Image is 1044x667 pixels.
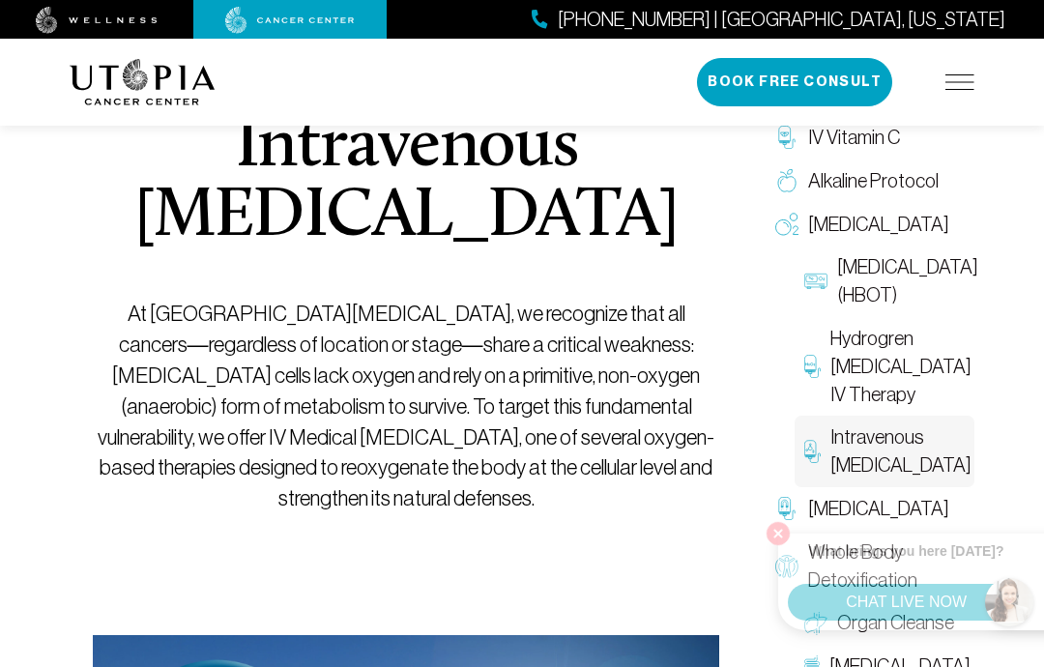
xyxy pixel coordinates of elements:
[70,59,216,105] img: logo
[766,203,974,246] a: [MEDICAL_DATA]
[808,538,965,594] span: Whole Body Detoxification
[775,555,798,578] img: Whole Body Detoxification
[830,325,971,408] span: Hydrogren [MEDICAL_DATA] IV Therapy
[766,487,974,531] a: [MEDICAL_DATA]
[804,270,827,293] img: Hyperbaric Oxygen Therapy (HBOT)
[697,58,892,106] button: Book Free Consult
[808,167,939,195] span: Alkaline Protocol
[808,211,949,239] span: [MEDICAL_DATA]
[775,213,798,236] img: Oxygen Therapy
[795,416,974,487] a: Intravenous [MEDICAL_DATA]
[225,7,355,34] img: cancer center
[804,612,827,635] img: Organ Cleanse
[775,169,798,192] img: Alkaline Protocol
[804,355,821,378] img: Hydrogren Peroxide IV Therapy
[830,423,971,479] span: Intravenous [MEDICAL_DATA]
[795,601,974,645] a: Organ Cleanse
[766,159,974,203] a: Alkaline Protocol
[766,116,974,159] a: IV Vitamin C
[804,440,821,463] img: Intravenous Ozone Therapy
[795,317,974,416] a: Hydrogren [MEDICAL_DATA] IV Therapy
[93,299,719,514] p: At [GEOGRAPHIC_DATA][MEDICAL_DATA], we recognize that all cancers—regardless of location or stage...
[93,113,719,252] h1: Intravenous [MEDICAL_DATA]
[532,6,1005,34] a: [PHONE_NUMBER] | [GEOGRAPHIC_DATA], [US_STATE]
[766,531,974,602] a: Whole Body Detoxification
[775,126,798,149] img: IV Vitamin C
[808,124,900,152] span: IV Vitamin C
[795,246,974,317] a: [MEDICAL_DATA] (HBOT)
[558,6,1005,34] span: [PHONE_NUMBER] | [GEOGRAPHIC_DATA], [US_STATE]
[36,7,158,34] img: wellness
[945,74,974,90] img: icon-hamburger
[837,609,954,637] span: Organ Cleanse
[808,495,949,523] span: [MEDICAL_DATA]
[837,253,978,309] span: [MEDICAL_DATA] (HBOT)
[775,497,798,520] img: Chelation Therapy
